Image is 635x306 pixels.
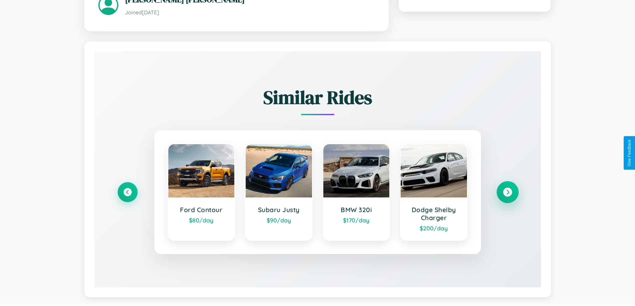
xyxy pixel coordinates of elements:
div: $ 80 /day [175,216,228,224]
a: Dodge Shelby Charger$200/day [400,144,468,241]
h2: Similar Rides [118,85,518,110]
div: $ 90 /day [252,216,305,224]
h3: Ford Contour [175,206,228,214]
div: $ 170 /day [330,216,383,224]
p: Joined [DATE] [125,8,375,17]
div: $ 200 /day [407,224,460,232]
h3: Subaru Justy [252,206,305,214]
a: Subaru Justy$90/day [245,144,313,241]
a: BMW 320i$170/day [323,144,390,241]
div: Give Feedback [627,140,632,166]
h3: Dodge Shelby Charger [407,206,460,222]
h3: BMW 320i [330,206,383,214]
a: Ford Contour$80/day [168,144,235,241]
